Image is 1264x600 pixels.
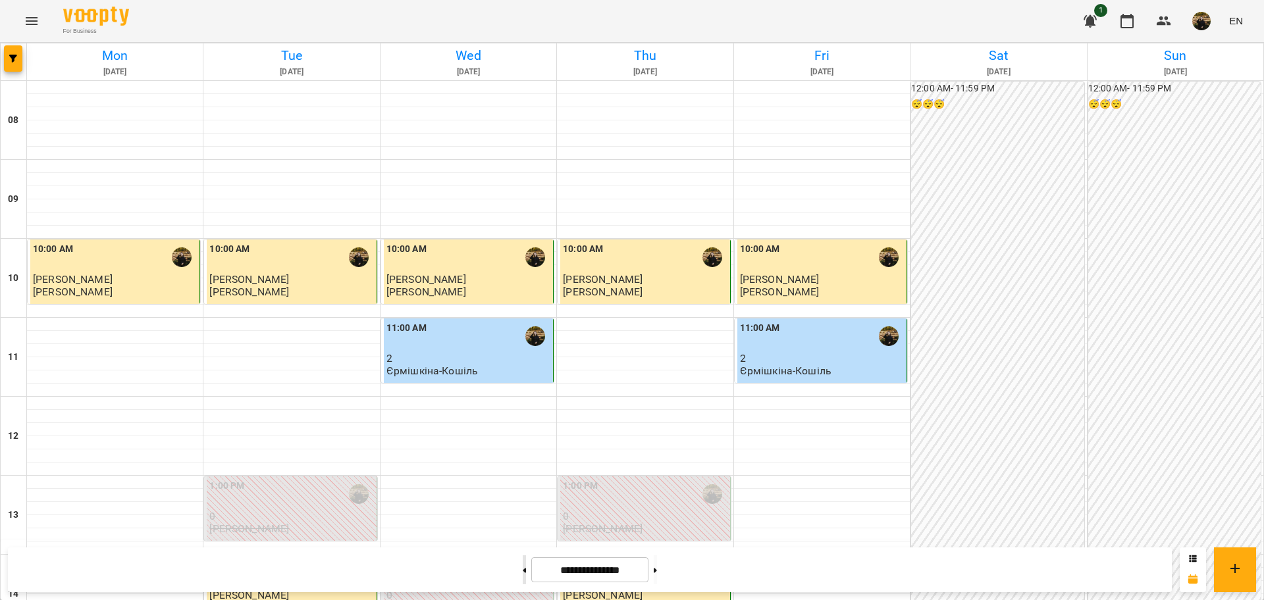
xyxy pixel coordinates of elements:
p: Єрмішкіна-Кошіль [740,365,831,376]
span: [PERSON_NAME] [386,273,466,286]
img: Ферманюк Дарина [525,326,545,346]
h6: [DATE] [29,66,201,78]
label: 11:00 AM [386,321,427,336]
h6: 11 [8,350,18,364]
label: 10:00 AM [740,242,780,257]
h6: Sat [912,45,1084,66]
p: 0 [209,511,373,522]
p: [PERSON_NAME] [209,523,289,534]
h6: 10 [8,271,18,286]
img: Ферманюк Дарина [879,326,899,346]
label: 10:00 AM [209,242,250,257]
span: [PERSON_NAME] [740,273,820,286]
p: [PERSON_NAME] [563,286,643,297]
h6: 13 [8,508,18,522]
img: Ферманюк Дарина [702,247,722,267]
span: [PERSON_NAME] [563,273,643,286]
img: 30463036ea563b2b23a8b91c0e98b0e0.jpg [1192,12,1211,30]
p: Єрмішкіна-Кошіль [386,365,478,376]
span: [PERSON_NAME] [209,273,289,286]
h6: 😴😴😴 [1088,97,1261,112]
img: Ферманюк Дарина [172,247,192,267]
span: [PERSON_NAME] [33,273,113,286]
img: Ферманюк Дарина [349,247,369,267]
p: 2 [740,353,904,364]
h6: Mon [29,45,201,66]
label: 1:00 PM [563,479,598,493]
h6: [DATE] [382,66,554,78]
img: Ферманюк Дарина [525,247,545,267]
h6: Thu [559,45,731,66]
h6: Wed [382,45,554,66]
label: 1:00 PM [209,479,244,493]
span: EN [1229,14,1243,28]
span: 1 [1094,4,1107,17]
img: Ферманюк Дарина [879,247,899,267]
h6: Fri [736,45,908,66]
label: 10:00 AM [386,242,427,257]
p: [PERSON_NAME] [563,523,643,534]
p: 2 [386,353,550,364]
h6: [DATE] [205,66,377,78]
span: For Business [63,27,129,36]
img: Ферманюк Дарина [349,484,369,504]
h6: 12:00 AM - 11:59 PM [911,82,1084,96]
h6: Sun [1090,45,1261,66]
img: Voopty Logo [63,7,129,26]
h6: 12 [8,429,18,443]
h6: Tue [205,45,377,66]
h6: [DATE] [1090,66,1261,78]
p: [PERSON_NAME] [386,286,466,297]
img: Ферманюк Дарина [702,484,722,504]
h6: 09 [8,192,18,207]
p: [PERSON_NAME] [740,286,820,297]
p: 0 [563,511,727,522]
h6: 12:00 AM - 11:59 PM [1088,82,1261,96]
p: [PERSON_NAME] [33,286,113,297]
h6: 😴😴😴 [911,97,1084,112]
label: 10:00 AM [33,242,73,257]
button: Menu [16,5,47,37]
label: 11:00 AM [740,321,780,336]
h6: [DATE] [912,66,1084,78]
label: 10:00 AM [563,242,603,257]
h6: [DATE] [559,66,731,78]
p: [PERSON_NAME] [209,286,289,297]
h6: [DATE] [736,66,908,78]
button: EN [1224,9,1248,33]
h6: 08 [8,113,18,128]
